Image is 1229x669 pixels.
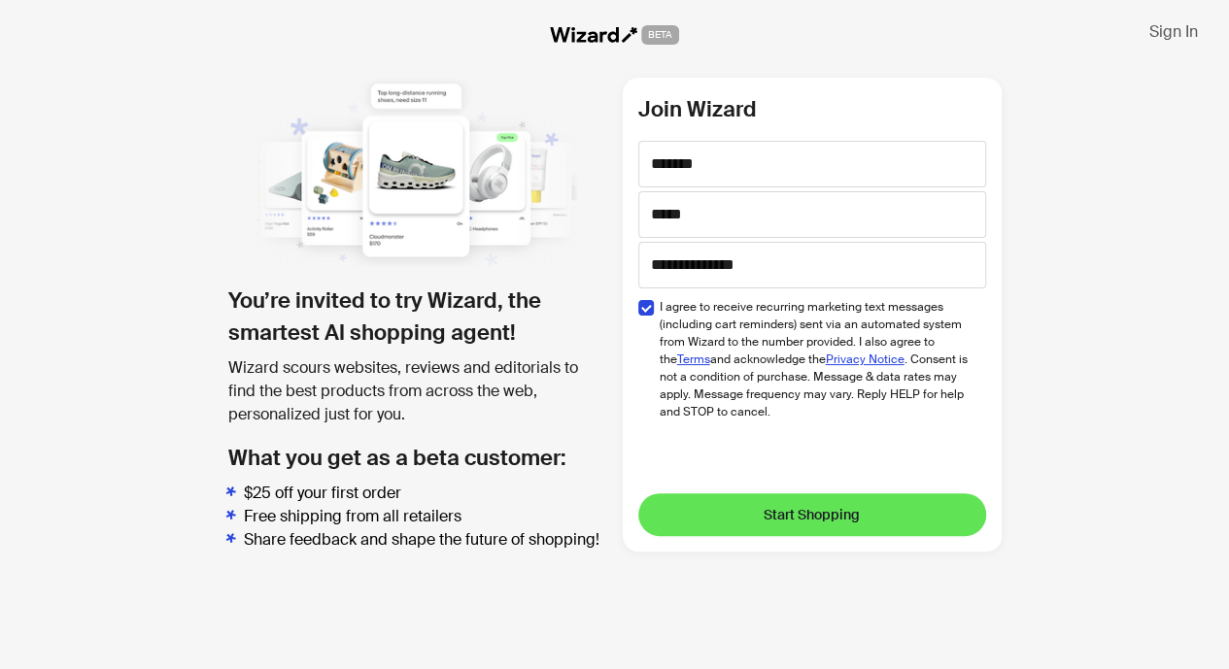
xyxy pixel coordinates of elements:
li: Share feedback and shape the future of shopping! [244,528,607,552]
span: Start Shopping [764,506,860,523]
li: $25 off your first order [244,482,607,505]
h2: Join Wizard [638,93,986,125]
span: Sign In [1149,21,1198,42]
a: Privacy Notice [826,351,905,367]
div: Wizard scours websites, reviews and editorials to find the best products from across the web, per... [228,356,607,426]
a: Terms [677,351,710,367]
button: Sign In [1134,16,1213,47]
span: I agree to receive recurring marketing text messages (including cart reminders) sent via an autom... [660,298,972,420]
button: Start Shopping [638,493,986,536]
span: BETA [641,25,679,45]
li: Free shipping from all retailers [244,505,607,528]
h1: You’re invited to try Wizard, the smartest AI shopping agent! [228,284,607,349]
h2: What you get as a beta customer: [228,442,607,474]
